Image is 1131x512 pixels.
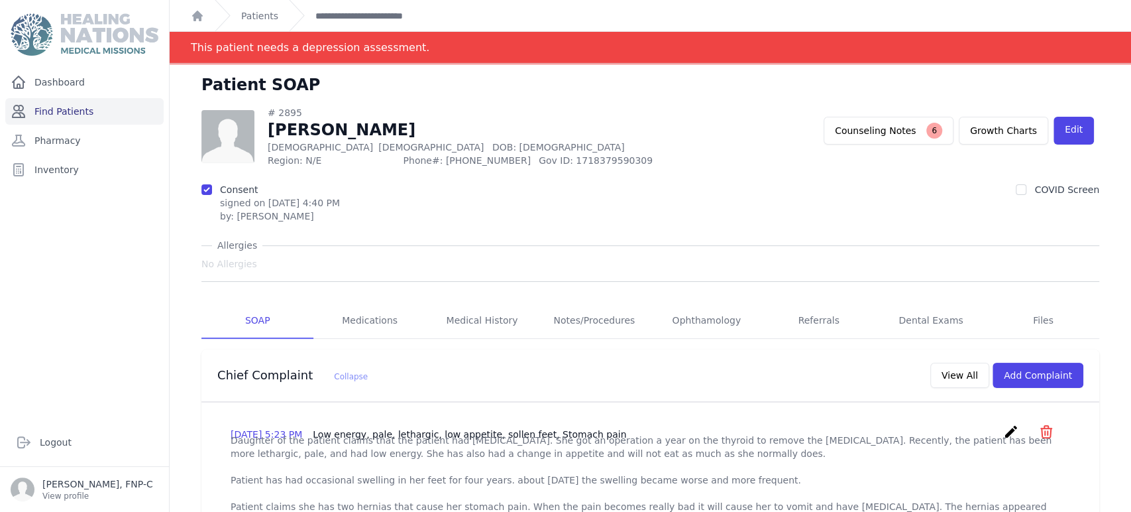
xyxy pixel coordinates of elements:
a: Medications [313,303,425,339]
span: No Allergies [201,257,257,271]
span: Collapse [334,372,368,381]
div: # 2895 [268,106,674,119]
h3: Chief Complaint [217,367,368,383]
a: Files [987,303,1099,339]
a: Notes/Procedures [538,303,650,339]
a: Ophthamology [651,303,763,339]
button: Counseling Notes6 [824,117,953,145]
a: Find Patients [5,98,164,125]
i: create [1003,424,1019,440]
img: person-242608b1a05df3501eefc295dc1bc67a.jpg [201,110,254,163]
a: Medical History [426,303,538,339]
div: This patient needs a depression assessment. [191,32,429,63]
div: by: [PERSON_NAME] [220,210,340,223]
a: Growth Charts [959,117,1048,145]
nav: Tabs [201,303,1099,339]
a: Logout [11,429,158,456]
p: [DATE] 5:23 PM [231,428,626,441]
button: Add Complaint [993,363,1083,388]
span: 6 [926,123,942,139]
span: Phone#: [PHONE_NUMBER] [403,154,530,167]
a: Pharmacy [5,127,164,154]
h1: Patient SOAP [201,74,320,96]
p: View profile [42,491,153,501]
a: SOAP [201,303,313,339]
a: create [1003,430,1022,442]
a: Dashboard [5,69,164,96]
span: Low energy, pale, lethargic, low appetite, sollen feet, Stomach pain [313,429,626,440]
div: Notification [170,32,1131,64]
span: [DEMOGRAPHIC_DATA] [378,142,484,153]
a: Inventory [5,157,164,183]
img: Medical Missions EMR [11,13,158,56]
p: signed on [DATE] 4:40 PM [220,196,340,210]
label: Consent [220,184,258,195]
label: COVID Screen [1034,184,1099,195]
h1: [PERSON_NAME] [268,119,674,141]
a: [PERSON_NAME], FNP-C View profile [11,478,158,501]
button: View All [930,363,989,388]
span: Allergies [212,239,262,252]
span: Gov ID: 1718379590309 [539,154,674,167]
span: DOB: [DEMOGRAPHIC_DATA] [492,142,625,153]
span: Region: N/E [268,154,395,167]
p: [DEMOGRAPHIC_DATA] [268,141,674,154]
a: Dental Exams [875,303,987,339]
a: Edit [1053,117,1094,145]
a: Referrals [763,303,875,339]
a: Patients [241,9,278,23]
p: [PERSON_NAME], FNP-C [42,478,153,491]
